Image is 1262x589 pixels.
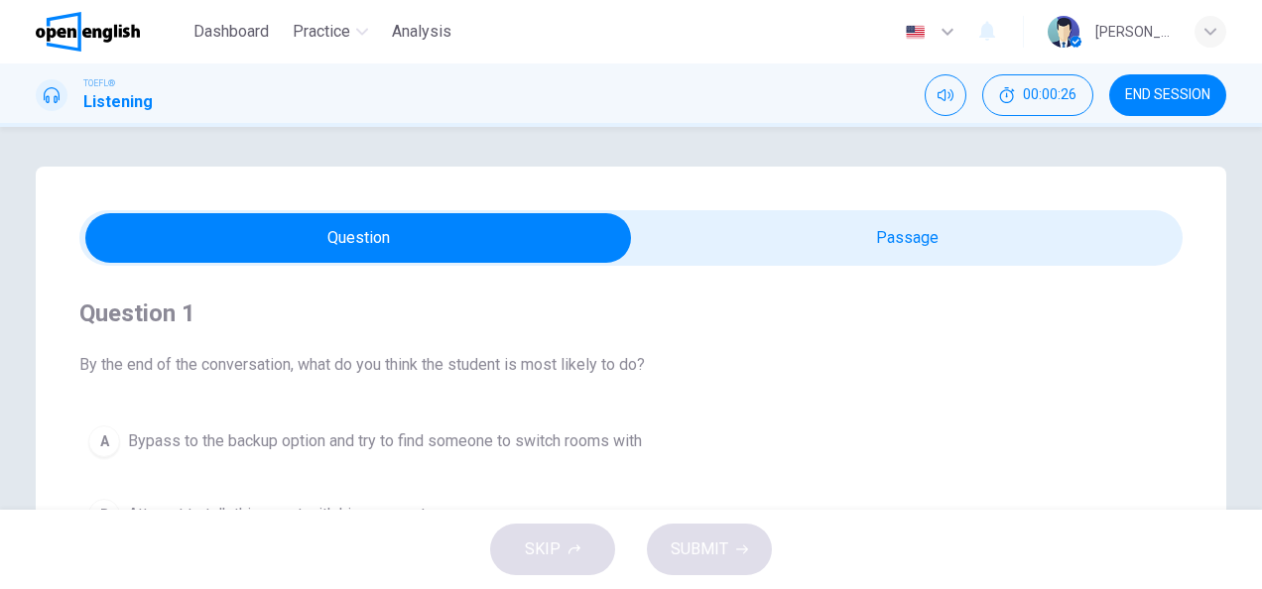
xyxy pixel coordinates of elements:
[1023,87,1076,103] span: 00:00:26
[1125,87,1210,103] span: END SESSION
[1109,74,1226,116] button: END SESSION
[384,14,459,50] button: Analysis
[79,416,1183,466] button: ABypass to the backup option and try to find someone to switch rooms with
[128,503,435,527] span: Attempt to talk things out with his roommate
[128,429,642,453] span: Bypass to the backup option and try to find someone to switch rooms with
[903,25,928,40] img: en
[1095,20,1171,44] div: [PERSON_NAME]
[83,90,153,114] h1: Listening
[186,14,277,50] button: Dashboard
[285,14,376,50] button: Practice
[88,425,120,457] div: A
[293,20,350,44] span: Practice
[193,20,269,44] span: Dashboard
[83,76,115,90] span: TOEFL®
[982,74,1093,116] button: 00:00:26
[1048,16,1079,48] img: Profile picture
[88,499,120,530] div: B
[79,297,1183,329] h4: Question 1
[36,12,140,52] img: OpenEnglish logo
[982,74,1093,116] div: Hide
[925,74,966,116] div: Mute
[36,12,186,52] a: OpenEnglish logo
[392,20,451,44] span: Analysis
[79,353,1183,377] span: By the end of the conversation, what do you think the student is most likely to do?
[79,490,1183,539] button: BAttempt to talk things out with his roommate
